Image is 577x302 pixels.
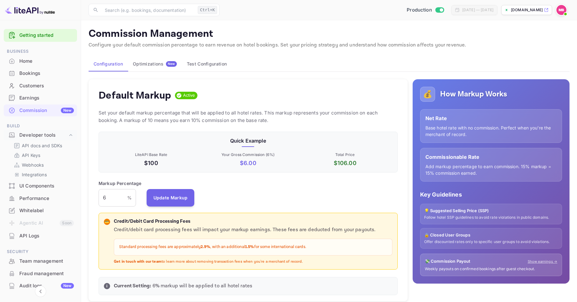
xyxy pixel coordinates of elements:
a: Fraud management [4,268,77,279]
a: Audit logsNew [4,280,77,291]
button: Test Configuration [182,56,232,71]
div: Audit logs [19,282,74,290]
div: Team management [19,258,74,265]
p: i [106,283,107,289]
div: Fraud management [19,270,74,277]
a: Team management [4,255,77,267]
p: 💸 Commission Payout [425,258,471,265]
a: API docs and SDKs [14,142,72,149]
span: New [166,62,177,66]
span: Security [4,248,77,255]
strong: Get in touch with our team [114,259,162,264]
p: API Keys [22,152,40,158]
div: New [61,108,74,113]
button: Configuration [89,56,128,71]
div: Home [19,58,74,65]
div: CommissionNew [4,105,77,117]
div: Whitelabel [4,205,77,217]
span: Active [181,92,198,99]
a: API Keys [14,152,72,158]
p: Follow hotel SSP guidelines to avoid rate violations in public domains. [424,215,558,220]
div: Performance [4,192,77,205]
a: Show earnings → [528,259,557,264]
a: Earnings [4,92,77,104]
div: Audit logsNew [4,280,77,292]
a: Customers [4,80,77,91]
div: Customers [19,82,74,90]
div: [DATE] — [DATE] [462,7,493,13]
p: $100 [104,159,198,167]
div: Commission [19,107,74,114]
div: Performance [19,195,74,202]
a: CommissionNew [4,105,77,116]
span: Business [4,48,77,55]
p: Commission Management [89,28,570,40]
p: 🔒 Closed User Groups [424,232,558,238]
div: Earnings [4,92,77,104]
div: Getting started [4,29,77,42]
button: Update Markup [147,189,195,207]
div: UI Components [19,183,74,190]
p: Integrations [22,171,47,178]
p: Add markup percentage to earn commission. 15% markup = 15% commission earned. [425,163,557,176]
p: Commissionable Rate [425,153,557,161]
div: Integrations [11,170,75,179]
p: Quick Example [104,137,392,144]
a: Whitelabel [4,205,77,216]
div: New [61,283,74,289]
p: Markup Percentage [99,180,142,187]
p: Offer discounted rates only to specific user groups to avoid violations. [424,239,558,245]
a: Integrations [14,171,72,178]
input: Search (e.g. bookings, documentation) [101,4,195,16]
p: % [127,194,132,201]
img: Marc Bellmann [556,5,566,15]
div: API Logs [4,230,77,242]
div: API Logs [19,232,74,240]
div: Developer tools [19,132,68,139]
img: LiteAPI logo [5,5,55,15]
p: $ 6.00 [201,159,295,167]
div: Optimizations [133,61,177,67]
strong: 2.9% [201,244,210,250]
p: $ 106.00 [298,159,392,167]
div: Fraud management [4,268,77,280]
p: API docs and SDKs [22,142,62,149]
span: Build [4,123,77,129]
div: Customers [4,80,77,92]
div: Webhooks [11,160,75,169]
a: Home [4,55,77,67]
div: Ctrl+K [198,6,217,14]
div: Team management [4,255,77,267]
p: Your Gross Commission ( 6 %) [201,152,295,158]
a: UI Components [4,180,77,192]
p: 💡 Suggested Selling Price (SSP) [424,208,558,214]
div: Developer tools [4,130,77,141]
a: Webhooks [14,162,72,168]
p: Net Rate [425,114,557,122]
p: 6 % markup will be applied to all hotel rates [114,282,392,290]
button: Collapse navigation [35,286,46,297]
p: 💰 [423,89,432,100]
p: Credit/debit card processing fees will impact your markup earnings. These fees are deducted from ... [114,226,392,234]
p: Configure your default commission percentage to earn revenue on hotel bookings. Set your pricing ... [89,41,570,49]
p: Standard processing fees are approximately , with an additional for some international cards. [119,244,387,250]
h4: Default Markup [99,89,171,102]
span: Production [407,7,432,14]
div: API docs and SDKs [11,141,75,150]
div: Switch to Sandbox mode [404,7,446,14]
p: Base hotel rate with no commission. Perfect when you're the merchant of record. [425,124,557,138]
a: Bookings [4,67,77,79]
div: Whitelabel [19,207,74,214]
p: 💳 [104,219,109,225]
a: API Logs [4,230,77,241]
strong: 1.5% [245,244,254,250]
p: LiteAPI Base Rate [104,152,198,158]
p: Weekly payouts on confirmed bookings after guest checkout. [425,266,557,272]
p: Set your default markup percentage that will be applied to all hotel rates. This markup represent... [99,109,398,124]
div: Bookings [19,70,74,77]
p: [DOMAIN_NAME] [511,7,543,13]
h5: How Markup Works [440,89,507,99]
p: Total Price [298,152,392,158]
